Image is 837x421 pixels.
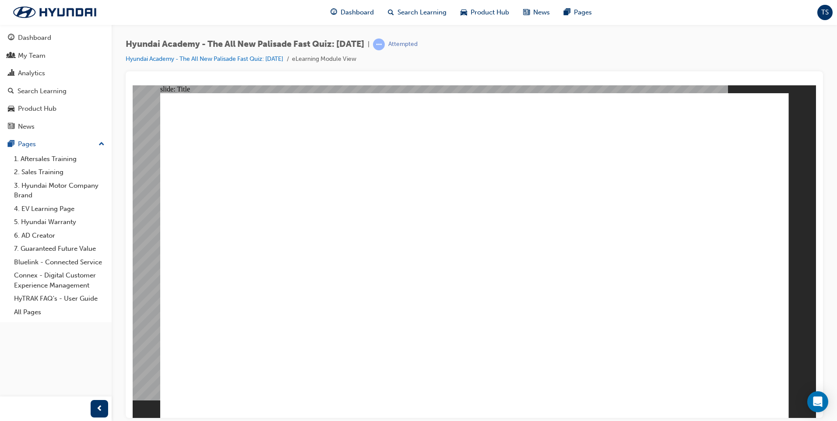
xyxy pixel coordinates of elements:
[18,139,36,149] div: Pages
[18,104,56,114] div: Product Hub
[96,403,103,414] span: prev-icon
[331,7,337,18] span: guage-icon
[397,7,447,18] span: Search Learning
[11,202,108,216] a: 4. EV Learning Page
[381,4,454,21] a: search-iconSearch Learning
[18,33,51,43] div: Dashboard
[461,7,467,18] span: car-icon
[11,152,108,166] a: 1. Aftersales Training
[8,140,14,148] span: pages-icon
[4,30,108,46] a: Dashboard
[341,7,374,18] span: Dashboard
[4,119,108,135] a: News
[4,3,105,21] img: Trak
[324,4,381,21] a: guage-iconDashboard
[126,39,364,49] span: Hyundai Academy - The All New Palisade Fast Quiz: [DATE]
[8,34,14,42] span: guage-icon
[18,86,67,96] div: Search Learning
[98,139,105,150] span: up-icon
[4,48,108,64] a: My Team
[8,88,14,95] span: search-icon
[368,39,369,49] span: |
[11,215,108,229] a: 5. Hyundai Warranty
[821,7,829,18] span: TS
[557,4,599,21] a: pages-iconPages
[11,179,108,202] a: 3. Hyundai Motor Company Brand
[292,54,356,64] li: eLearning Module View
[11,229,108,242] a: 6. AD Creator
[8,123,14,131] span: news-icon
[388,40,418,49] div: Attempted
[11,256,108,269] a: Bluelink - Connected Service
[8,70,14,77] span: chart-icon
[11,242,108,256] a: 7. Guaranteed Future Value
[11,165,108,179] a: 2. Sales Training
[516,4,557,21] a: news-iconNews
[18,51,46,61] div: My Team
[11,269,108,292] a: Connex - Digital Customer Experience Management
[574,7,592,18] span: Pages
[18,68,45,78] div: Analytics
[523,7,530,18] span: news-icon
[533,7,550,18] span: News
[4,28,108,136] button: DashboardMy TeamAnalyticsSearch LearningProduct HubNews
[8,52,14,60] span: people-icon
[11,292,108,305] a: HyTRAK FAQ's - User Guide
[373,39,385,50] span: learningRecordVerb_ATTEMPT-icon
[18,122,35,132] div: News
[4,101,108,117] a: Product Hub
[4,65,108,81] a: Analytics
[8,105,14,113] span: car-icon
[4,83,108,99] a: Search Learning
[564,7,570,18] span: pages-icon
[388,7,394,18] span: search-icon
[4,136,108,152] button: Pages
[807,391,828,412] div: Open Intercom Messenger
[126,55,283,63] a: Hyundai Academy - The All New Palisade Fast Quiz: [DATE]
[471,7,509,18] span: Product Hub
[11,305,108,319] a: All Pages
[454,4,516,21] a: car-iconProduct Hub
[817,5,833,20] button: TS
